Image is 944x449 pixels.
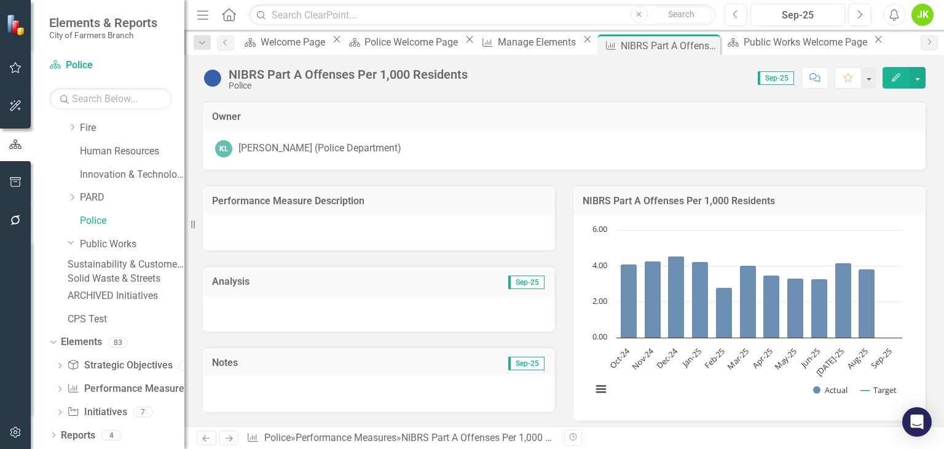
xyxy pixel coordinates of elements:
[835,263,852,338] path: Jul-25, 4.17. Actual.
[621,264,637,338] path: Oct-24, 4.1. Actual.
[68,289,184,303] a: ARCHIVED Initiatives
[592,295,607,306] text: 2.00
[49,58,172,73] a: Police
[80,214,184,228] a: Police
[80,121,184,135] a: Fire
[902,407,932,437] div: Open Intercom Messenger
[49,88,172,109] input: Search Below...
[859,269,875,338] path: Aug-25, 3.81. Actual.
[655,346,680,372] text: Dec-24
[67,359,172,373] a: Strategic Objectives
[586,224,908,408] svg: Interactive chart
[215,140,232,157] div: KL
[813,384,848,395] button: Show Actual
[212,111,916,122] h3: Owner
[67,405,127,419] a: Initiatives
[401,432,588,443] div: NIBRS Part A Offenses Per 1,000 Residents
[498,34,580,50] div: Manage Elements
[212,196,546,207] h3: Performance Measure Description
[750,4,845,26] button: Sep-25
[80,168,184,182] a: Innovation & Technology
[80,237,184,252] a: Public Works
[744,34,871,50] div: Public Works Welcome Page
[203,68,222,88] img: No Information
[67,382,189,396] a: Performance Measures
[758,71,794,85] span: Sep-25
[80,191,184,205] a: PARD
[692,262,709,338] path: Jan-25, 4.25. Actual.
[814,346,846,378] text: [DATE]-25
[621,38,717,54] div: NIBRS Part A Offenses Per 1,000 Residents
[49,15,157,30] span: Elements & Reports
[364,34,462,50] div: Police Welcome Page
[723,34,870,50] a: Public Works Welcome Page
[844,346,870,372] text: Aug-25
[772,346,798,372] text: May-25
[911,4,934,26] button: JK
[478,34,580,50] a: Manage Elements
[249,4,715,26] input: Search ClearPoint...
[787,279,804,338] path: May-25, 3.3. Actual.
[101,430,121,440] div: 4
[68,312,184,327] a: CPS Test
[108,337,128,348] div: 83
[679,346,704,370] text: Jan-25
[750,346,774,370] text: Apr-25
[592,381,610,398] button: View chart menu, Chart
[583,196,916,207] h3: NIBRS Part A Offenses Per 1,000 Residents
[261,34,329,50] div: Welcome Page
[61,335,102,349] a: Elements
[740,266,757,338] path: Mar-25, 4.02. Actual.
[592,223,607,234] text: 6.00
[607,346,632,371] text: Oct-24
[229,68,468,81] div: NIBRS Part A Offenses Per 1,000 Residents
[246,431,555,445] div: » »
[133,407,153,418] div: 7
[179,360,199,371] div: 4
[702,346,727,371] text: Feb-25
[725,346,750,372] text: Mar-25
[508,276,545,289] span: Sep-25
[586,224,913,408] div: Chart. Highcharts interactive chart.
[592,331,607,342] text: 0.00
[238,141,401,156] div: [PERSON_NAME] (Police Department)
[5,13,28,36] img: ClearPoint Strategy
[212,357,348,368] h3: Notes
[212,276,379,287] h3: Analysis
[651,6,712,23] button: Search
[755,8,841,23] div: Sep-25
[811,279,828,338] path: Jun-25, 3.28. Actual.
[592,260,607,271] text: 4.00
[264,432,291,443] a: Police
[716,288,733,338] path: Feb-25, 2.79. Actual.
[645,261,661,338] path: Nov-24, 4.27. Actual.
[68,272,184,286] a: Solid Waste & Streets
[61,429,95,443] a: Reports
[296,432,396,443] a: Performance Measures
[229,81,468,90] div: Police
[240,34,329,50] a: Welcome Page
[49,30,157,40] small: City of Farmers Branch
[868,346,894,371] text: Sep-25
[763,276,780,338] path: Apr-25, 3.48. Actual.
[668,256,685,338] path: Dec-24, 4.56. Actual.
[668,9,694,19] span: Search
[80,145,184,159] a: Human Resources
[68,258,184,272] a: Sustainability & Customer Success
[629,346,656,372] text: Nov-24
[861,384,897,395] button: Show Target
[798,346,822,370] text: Jun-25
[508,357,545,370] span: Sep-25
[344,34,462,50] a: Police Welcome Page
[621,230,891,338] g: Actual, series 1 of 2. Bar series with 12 bars.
